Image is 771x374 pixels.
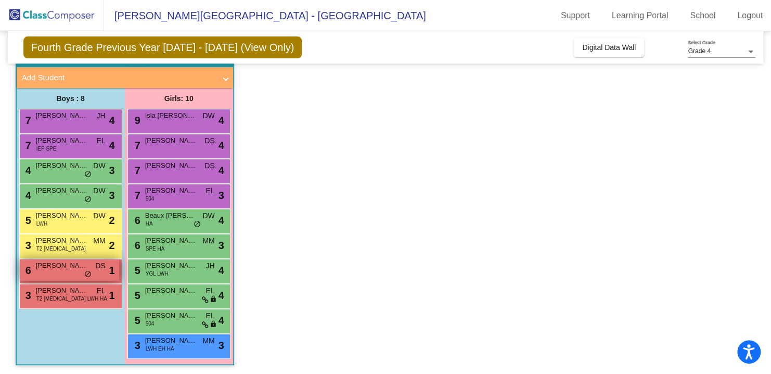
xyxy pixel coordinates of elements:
span: DW [93,160,105,171]
span: 1 [109,263,115,278]
span: 5 [132,265,140,276]
span: 7 [132,140,140,151]
span: SPE HA [146,245,165,253]
span: [PERSON_NAME] [36,185,88,196]
span: T2 [MEDICAL_DATA] [36,245,86,253]
span: 4 [219,113,224,128]
span: [PERSON_NAME] [PERSON_NAME] [36,160,88,171]
span: 3 [219,338,224,353]
span: [PERSON_NAME] [36,260,88,271]
span: 5 [132,290,140,301]
span: 6 [132,240,140,251]
span: MM [93,235,105,246]
span: 7 [23,140,31,151]
span: EL [97,285,106,296]
span: Isla [PERSON_NAME] [145,110,197,121]
span: MM [202,335,214,346]
span: 3 [132,340,140,351]
span: DW [93,210,105,221]
span: MM [202,235,214,246]
span: DW [202,210,214,221]
span: [PERSON_NAME] [145,260,197,271]
span: do_not_disturb_alt [194,220,201,229]
span: [PERSON_NAME] [36,235,88,246]
span: 3 [23,290,31,301]
span: lock [210,320,217,329]
span: LWH EH HA [146,345,174,353]
span: 5 [132,315,140,326]
span: HA [146,220,153,228]
span: 3 [109,163,115,178]
span: 2 [109,213,115,228]
span: [PERSON_NAME] [145,160,197,171]
span: T2 [MEDICAL_DATA] LWH HA [36,295,107,303]
span: JH [97,110,106,121]
span: 4 [23,165,31,176]
span: 3 [109,188,115,203]
span: do_not_disturb_alt [84,195,92,204]
span: EL [206,310,215,321]
span: 6 [23,265,31,276]
span: EL [206,285,215,296]
span: 7 [23,115,31,126]
a: Support [552,7,598,24]
span: Grade 4 [688,47,710,55]
span: 9 [132,115,140,126]
span: Beaux [PERSON_NAME] [145,210,197,221]
span: 5 [23,215,31,226]
span: [PERSON_NAME] [36,285,88,296]
span: 4 [109,138,115,153]
mat-expansion-panel-header: Add Student [17,67,233,88]
span: LWH [36,220,47,228]
a: Logout [729,7,771,24]
div: Girls: 10 [125,88,233,109]
button: Digital Data Wall [574,38,644,57]
span: 4 [219,313,224,328]
span: [PERSON_NAME] [145,310,197,321]
span: 3 [23,240,31,251]
span: [PERSON_NAME] [145,185,197,196]
a: School [682,7,724,24]
span: [PERSON_NAME] [145,335,197,346]
span: 6 [132,215,140,226]
span: do_not_disturb_alt [84,270,92,279]
span: do_not_disturb_alt [84,170,92,179]
span: 4 [219,288,224,303]
span: lock [210,295,217,304]
span: DW [202,110,214,121]
span: 504 [146,320,155,328]
span: 4 [219,163,224,178]
span: Digital Data Wall [582,43,636,52]
span: 4 [23,190,31,201]
span: IEP SPE [36,145,57,153]
span: 7 [132,165,140,176]
span: DS [204,160,214,171]
span: [PERSON_NAME] [145,285,197,296]
span: [PERSON_NAME] [145,235,197,246]
span: EL [97,135,106,146]
span: Fourth Grade Previous Year [DATE] - [DATE] (View Only) [23,36,302,58]
span: DS [204,135,214,146]
span: YGL LWH [146,270,169,278]
span: 7 [132,190,140,201]
div: Boys : 8 [17,88,125,109]
span: JH [206,260,215,271]
span: 1 [109,288,115,303]
span: [PERSON_NAME] [145,135,197,146]
span: 4 [219,213,224,228]
span: 4 [219,138,224,153]
span: 3 [219,238,224,253]
span: DS [95,260,105,271]
span: 3 [219,188,224,203]
span: [PERSON_NAME] [36,210,88,221]
span: DW [93,185,105,196]
span: [PERSON_NAME][GEOGRAPHIC_DATA] - [GEOGRAPHIC_DATA] [104,7,426,24]
span: 4 [109,113,115,128]
span: 4 [219,263,224,278]
span: [PERSON_NAME] [36,135,88,146]
span: EL [206,185,215,196]
span: 2 [109,238,115,253]
span: [PERSON_NAME] [36,110,88,121]
mat-panel-title: Add Student [22,72,215,84]
a: Learning Portal [603,7,677,24]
